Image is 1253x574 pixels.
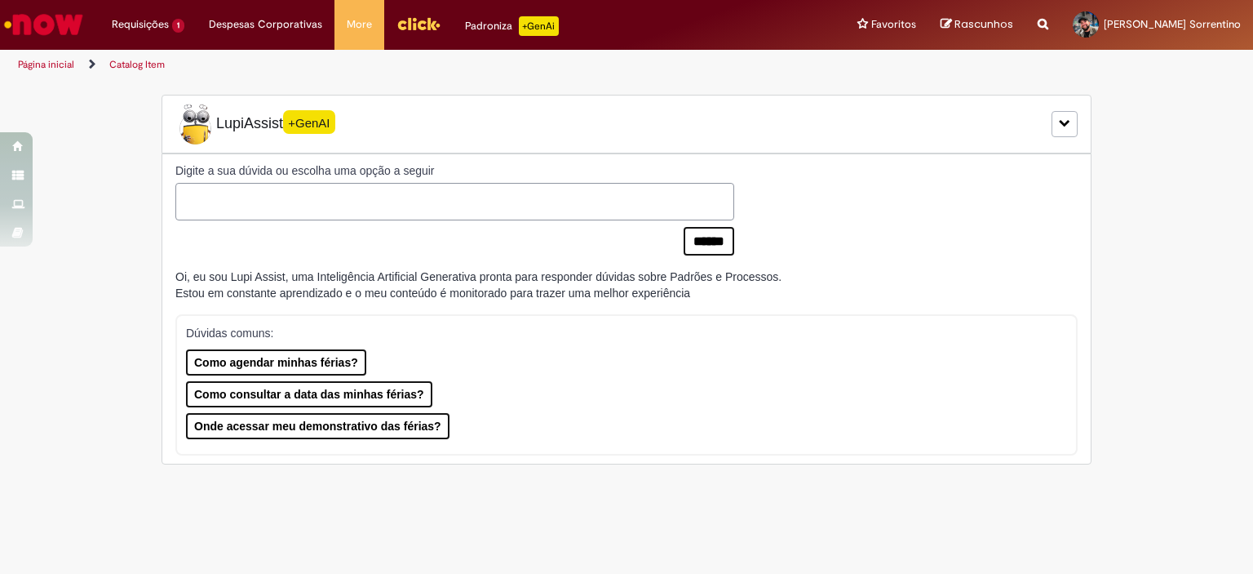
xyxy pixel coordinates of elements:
[186,349,366,376] button: Como agendar minhas férias?
[186,381,432,407] button: Como consultar a data das minhas férias?
[2,8,86,41] img: ServiceNow
[209,16,322,33] span: Despesas Corporativas
[186,413,449,439] button: Onde acessar meu demonstrativo das férias?
[175,162,734,179] label: Digite a sua dúvida ou escolha uma opção a seguir
[175,104,335,145] span: LupiAssist
[1104,17,1241,31] span: [PERSON_NAME] Sorrentino
[347,16,372,33] span: More
[109,58,165,71] a: Catalog Item
[162,95,1091,154] div: LupiLupiAssist+GenAI
[396,11,441,36] img: click_logo_yellow_360x200.png
[186,325,1051,341] p: Dúvidas comuns:
[283,110,335,134] span: +GenAI
[12,50,823,80] ul: Trilhas de página
[172,19,184,33] span: 1
[112,16,169,33] span: Requisições
[465,16,559,36] div: Padroniza
[954,16,1013,32] span: Rascunhos
[941,17,1013,33] a: Rascunhos
[175,269,781,301] div: Oi, eu sou Lupi Assist, uma Inteligência Artificial Generativa pronta para responder dúvidas sobr...
[18,58,74,71] a: Página inicial
[175,104,216,145] img: Lupi
[871,16,916,33] span: Favoritos
[519,16,559,36] p: +GenAi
